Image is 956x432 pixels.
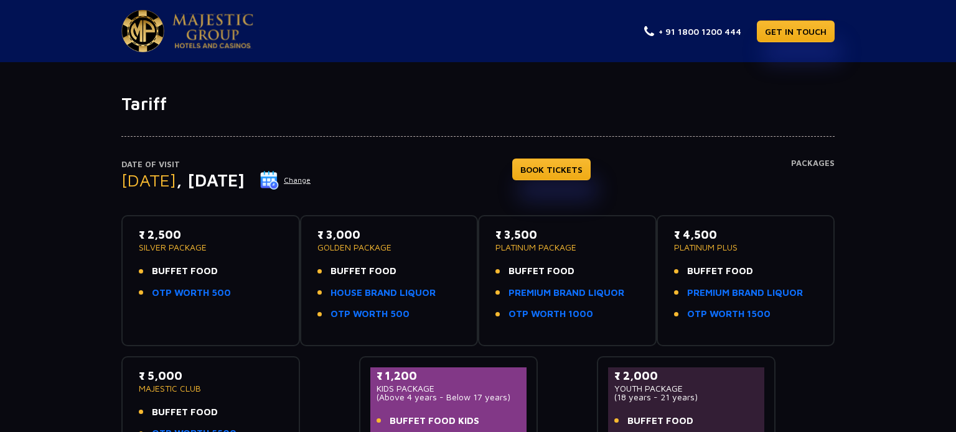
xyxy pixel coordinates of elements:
p: (Above 4 years - Below 17 years) [377,393,520,402]
p: GOLDEN PACKAGE [317,243,461,252]
a: BOOK TICKETS [512,159,591,180]
a: PREMIUM BRAND LIQUOR [508,286,624,300]
img: Majestic Pride [121,10,164,52]
p: KIDS PACKAGE [377,384,520,393]
a: PREMIUM BRAND LIQUOR [687,286,803,300]
a: OTP WORTH 1000 [508,307,593,321]
img: Majestic Pride [172,14,253,48]
p: ₹ 2,500 [139,226,283,243]
p: (18 years - 21 years) [614,393,758,402]
span: [DATE] [121,170,176,190]
a: HOUSE BRAND LIQUOR [330,286,436,300]
p: YOUTH PACKAGE [614,384,758,393]
a: + 91 1800 1200 444 [644,25,741,38]
p: ₹ 2,000 [614,367,758,384]
a: OTP WORTH 500 [152,286,231,300]
p: SILVER PACKAGE [139,243,283,252]
p: ₹ 5,000 [139,367,283,384]
p: ₹ 4,500 [674,226,818,243]
p: PLATINUM PLUS [674,243,818,252]
span: BUFFET FOOD [508,264,574,278]
button: Change [260,170,311,190]
span: , [DATE] [176,170,245,190]
span: BUFFET FOOD [687,264,753,278]
p: ₹ 3,500 [495,226,639,243]
p: ₹ 1,200 [377,367,520,384]
h4: Packages [791,159,835,203]
span: BUFFET FOOD [152,264,218,278]
span: BUFFET FOOD KIDS [390,414,479,428]
a: OTP WORTH 500 [330,307,410,321]
span: BUFFET FOOD [152,405,218,420]
h1: Tariff [121,93,835,114]
a: GET IN TOUCH [757,21,835,42]
span: BUFFET FOOD [330,264,396,278]
p: PLATINUM PACKAGE [495,243,639,252]
p: Date of Visit [121,159,311,171]
a: OTP WORTH 1500 [687,307,771,321]
p: ₹ 3,000 [317,226,461,243]
p: MAJESTIC CLUB [139,384,283,393]
span: BUFFET FOOD [627,414,693,428]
